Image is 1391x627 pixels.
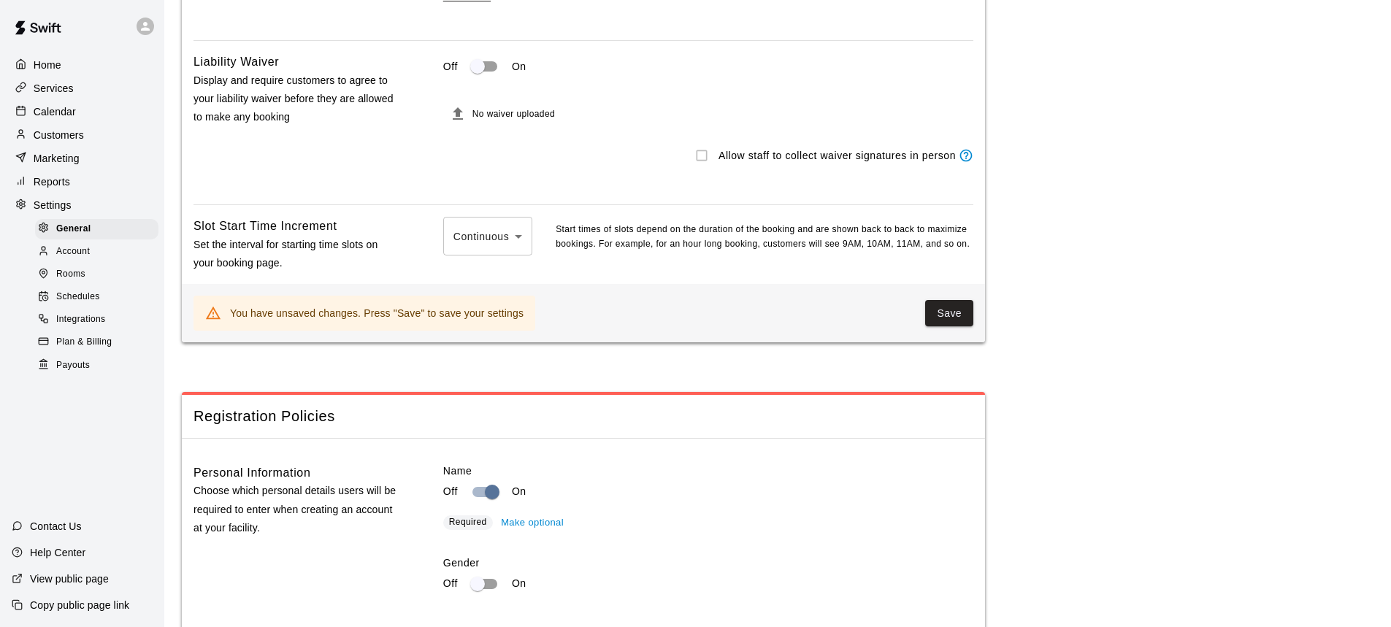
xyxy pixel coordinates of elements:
button: Make optional [497,512,567,534]
svg: Staff members will be able to display waivers to customers in person (via the calendar or custome... [959,148,973,163]
a: Rooms [35,264,164,286]
p: Off [443,576,458,591]
p: Reports [34,174,70,189]
h6: Slot Start Time Increment [193,217,337,236]
div: Integrations [35,309,158,330]
span: Required [449,517,487,527]
p: Help Center [30,545,85,560]
p: Choose which personal details users will be required to enter when creating an account at your fa... [193,482,396,537]
p: On [512,484,526,499]
a: Plan & Billing [35,331,164,354]
p: Copy public page link [30,598,129,612]
a: Schedules [35,286,164,309]
p: Start times of slots depend on the duration of the booking and are shown back to back to maximize... [556,223,973,252]
p: Allow staff to collect waiver signatures in person [719,148,956,164]
button: Save [925,300,973,327]
a: Account [35,240,164,263]
p: On [512,59,526,74]
label: Gender [443,555,973,570]
span: Schedules [56,290,100,304]
span: Payouts [56,358,90,373]
a: Settings [12,194,153,216]
p: Off [443,59,458,74]
a: Customers [12,124,153,146]
p: Set the interval for starting time slots on your booking page. [193,236,396,272]
p: Display and require customers to agree to your liability waiver before they are allowed to make a... [193,72,396,127]
p: Customers [34,128,84,142]
a: Calendar [12,101,153,123]
span: No waiver uploaded [472,109,555,119]
div: Payouts [35,355,158,376]
h6: Personal Information [193,463,310,482]
p: Marketing [34,151,80,166]
div: Schedules [35,287,158,307]
div: General [35,219,158,239]
a: Home [12,54,153,76]
p: View public page [30,572,109,586]
p: Settings [34,198,72,212]
a: Marketing [12,147,153,169]
p: On [512,576,526,591]
span: Registration Policies [193,407,973,426]
span: General [56,222,91,236]
div: Continuous [443,217,532,255]
p: Services [34,81,74,96]
p: Contact Us [30,519,82,534]
h6: Liability Waiver [193,53,279,72]
div: Rooms [35,264,158,285]
span: Account [56,245,90,259]
a: General [35,218,164,240]
p: Calendar [34,104,76,119]
div: Plan & Billing [35,332,158,353]
div: You have unsaved changes. Press "Save" to save your settings [230,300,524,326]
span: Plan & Billing [56,335,112,350]
label: Name [443,463,973,478]
p: Off [443,484,458,499]
a: Integrations [35,309,164,331]
button: File must be a PDF with max upload size of 2MB [443,99,472,128]
a: Services [12,77,153,99]
span: Rooms [56,267,85,282]
a: Reports [12,171,153,193]
a: Payouts [35,354,164,377]
p: Home [34,58,61,72]
div: Account [35,242,158,262]
span: Integrations [56,312,106,327]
